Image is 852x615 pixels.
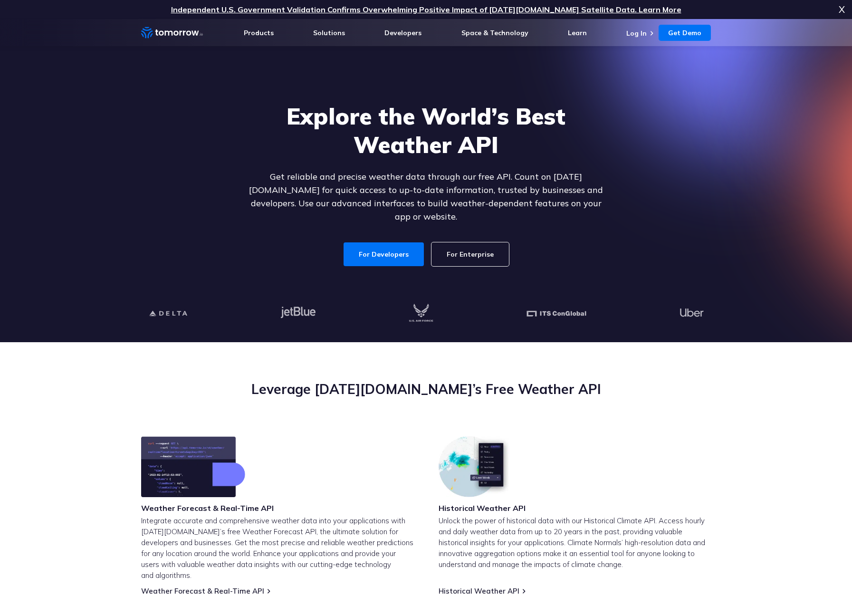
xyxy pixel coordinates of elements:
[439,503,526,513] h3: Historical Weather API
[141,503,274,513] h3: Weather Forecast & Real-Time API
[313,29,345,37] a: Solutions
[141,515,414,581] p: Integrate accurate and comprehensive weather data into your applications with [DATE][DOMAIN_NAME]...
[141,586,264,596] a: Weather Forecast & Real-Time API
[439,515,711,570] p: Unlock the power of historical data with our Historical Climate API. Access hourly and daily weat...
[141,26,203,40] a: Home link
[626,29,647,38] a: Log In
[431,242,509,266] a: For Enterprise
[659,25,711,41] a: Get Demo
[568,29,587,37] a: Learn
[244,29,274,37] a: Products
[461,29,528,37] a: Space & Technology
[384,29,421,37] a: Developers
[344,242,424,266] a: For Developers
[141,380,711,398] h2: Leverage [DATE][DOMAIN_NAME]’s Free Weather API
[439,586,519,596] a: Historical Weather API
[243,170,610,223] p: Get reliable and precise weather data through our free API. Count on [DATE][DOMAIN_NAME] for quic...
[243,102,610,159] h1: Explore the World’s Best Weather API
[171,5,681,14] a: Independent U.S. Government Validation Confirms Overwhelming Positive Impact of [DATE][DOMAIN_NAM...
